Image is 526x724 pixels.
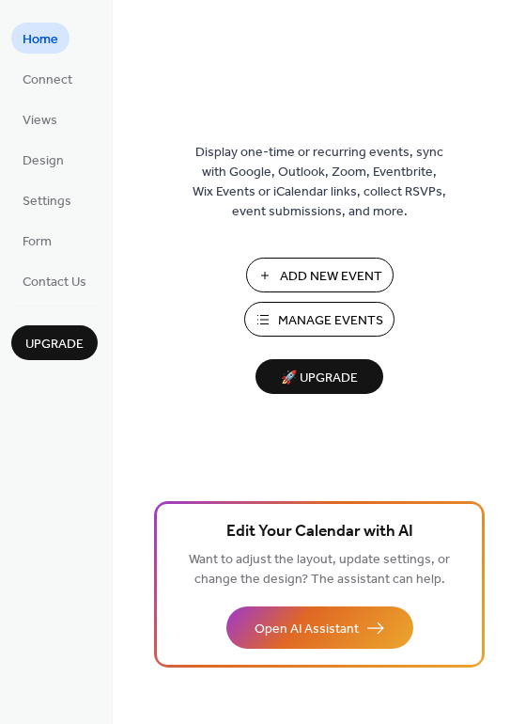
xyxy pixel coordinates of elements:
[189,547,450,592] span: Want to adjust the layout, update settings, or change the design? The assistant can help.
[11,184,83,215] a: Settings
[11,325,98,360] button: Upgrade
[11,144,75,175] a: Design
[11,225,63,256] a: Form
[23,273,86,292] span: Contact Us
[23,111,57,131] span: Views
[11,63,84,94] a: Connect
[280,267,382,287] span: Add New Event
[255,620,359,639] span: Open AI Assistant
[278,311,383,331] span: Manage Events
[244,302,394,337] button: Manage Events
[226,519,413,545] span: Edit Your Calendar with AI
[11,103,69,134] a: Views
[25,335,84,354] span: Upgrade
[11,23,70,54] a: Home
[23,71,72,90] span: Connect
[255,359,383,394] button: 🚀 Upgrade
[267,366,372,391] span: 🚀 Upgrade
[11,265,98,296] a: Contact Us
[246,258,394,292] button: Add New Event
[23,192,71,212] span: Settings
[23,232,52,252] span: Form
[23,30,58,50] span: Home
[193,143,446,222] span: Display one-time or recurring events, sync with Google, Outlook, Zoom, Eventbrite, Wix Events or ...
[23,151,64,171] span: Design
[226,606,413,649] button: Open AI Assistant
